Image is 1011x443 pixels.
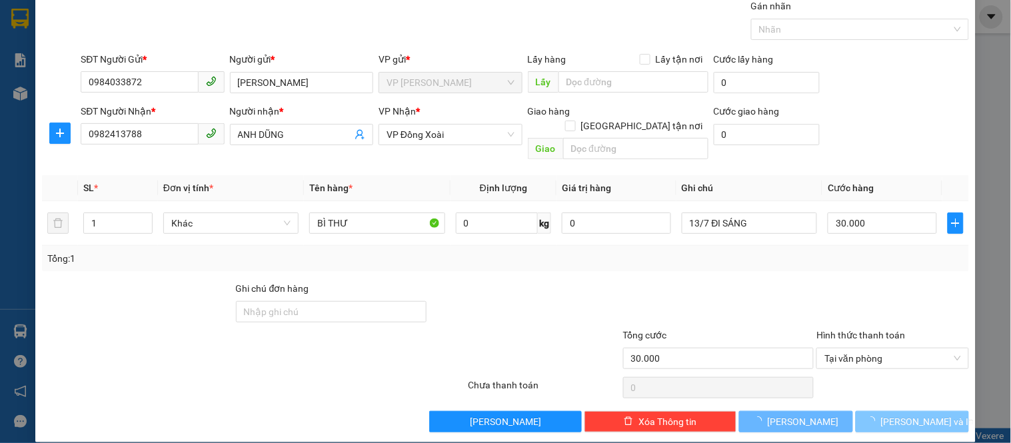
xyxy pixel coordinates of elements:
button: delete [47,213,69,234]
button: [PERSON_NAME] [429,411,581,432]
label: Cước lấy hàng [714,54,774,65]
span: Giao [528,138,563,159]
input: 0 [562,213,671,234]
span: Lấy [528,71,558,93]
span: phone [206,76,217,87]
span: kg [538,213,551,234]
span: Lấy tận nơi [650,52,708,67]
span: [PERSON_NAME] [768,414,839,429]
span: Giá trị hàng [562,183,611,193]
span: Lấy hàng [528,54,566,65]
span: [PERSON_NAME] và In [881,414,974,429]
span: loading [866,416,881,426]
span: Tổng cước [623,330,667,340]
button: [PERSON_NAME] và In [856,411,969,432]
div: Chưa thanh toán [467,378,621,401]
input: Dọc đường [558,71,708,93]
label: Cước giao hàng [714,106,780,117]
label: Ghi chú đơn hàng [236,283,309,294]
span: delete [624,416,633,427]
span: Đơn vị tính [163,183,213,193]
button: plus [49,123,71,144]
span: VP Đồng Xoài [387,125,514,145]
label: Gán nhãn [751,1,792,11]
input: Ghi chú đơn hàng [236,301,427,322]
div: Tổng: 1 [47,251,391,266]
th: Ghi chú [676,175,822,201]
span: user-add [355,129,365,140]
span: plus [948,218,963,228]
span: Cước hàng [828,183,874,193]
span: loading [753,416,768,426]
input: Dọc đường [563,138,708,159]
span: Giao hàng [528,106,570,117]
span: [PERSON_NAME] [470,414,541,429]
span: plus [50,128,70,139]
input: VD: Bàn, Ghế [309,213,445,234]
span: [GEOGRAPHIC_DATA] tận nơi [576,119,708,133]
input: Cước giao hàng [714,124,820,145]
span: Xóa Thông tin [638,414,696,429]
div: Người gửi [230,52,373,67]
span: VP Nhận [379,106,416,117]
div: SĐT Người Gửi [81,52,224,67]
button: plus [948,213,964,234]
button: [PERSON_NAME] [739,411,852,432]
span: Khác [171,213,291,233]
span: phone [206,128,217,139]
span: SL [83,183,94,193]
span: VP Minh Hưng [387,73,514,93]
div: SĐT Người Nhận [81,104,224,119]
input: Ghi Chú [682,213,817,234]
label: Hình thức thanh toán [816,330,905,340]
span: Định lượng [480,183,527,193]
span: Tại văn phòng [824,348,960,368]
div: Người nhận [230,104,373,119]
span: Tên hàng [309,183,353,193]
div: VP gửi [379,52,522,67]
input: Cước lấy hàng [714,72,820,93]
button: deleteXóa Thông tin [584,411,736,432]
